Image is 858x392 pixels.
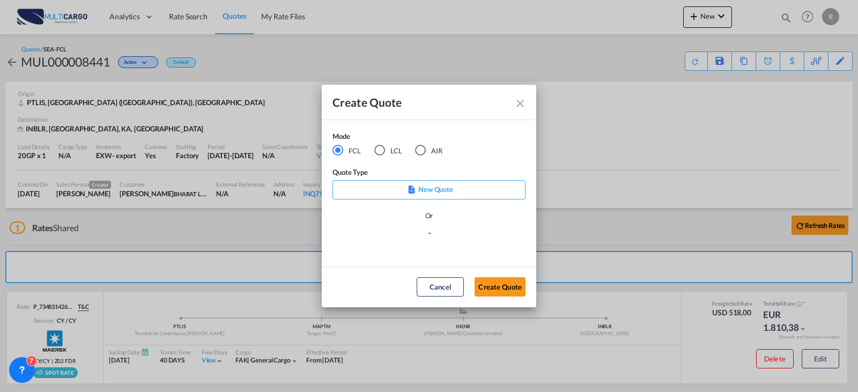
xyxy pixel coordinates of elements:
div: Create Quote [332,95,506,109]
md-dialog: Create QuoteModeFCL LCLAIR ... [322,85,536,307]
div: Mode [332,131,456,144]
button: Cancel [417,277,464,297]
button: Create Quote [475,277,526,297]
div: Or [425,210,433,221]
button: Close dialog [509,93,529,112]
div: Quote Type [332,167,526,180]
md-radio-button: AIR [415,144,442,156]
md-radio-button: LCL [374,144,402,156]
p: New Quote [336,184,522,195]
md-radio-button: FCL [332,144,361,156]
md-icon: Close dialog [514,97,527,110]
div: New Quote [332,180,526,199]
